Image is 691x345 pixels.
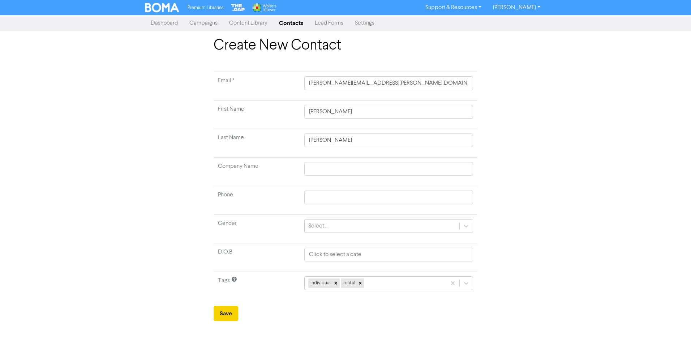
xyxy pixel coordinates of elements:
img: The Gap [230,3,246,12]
img: Wolters Kluwer [252,3,276,12]
a: Settings [349,16,380,30]
td: D.O.B [214,243,300,272]
a: Lead Forms [309,16,349,30]
a: Contacts [273,16,309,30]
h1: Create New Contact [214,37,477,54]
td: Phone [214,186,300,215]
a: Content Library [223,16,273,30]
a: Campaigns [184,16,223,30]
div: Select ... [308,222,329,230]
a: Dashboard [145,16,184,30]
span: Premium Libraries: [188,5,224,10]
div: individual [308,278,332,288]
td: Tags [214,272,300,301]
td: Company Name [214,158,300,186]
td: Last Name [214,129,300,158]
img: BOMA Logo [145,3,179,12]
a: Support & Resources [420,2,487,13]
td: First Name [214,101,300,129]
input: Click to select a date [304,248,473,261]
div: rental [341,278,356,288]
a: [PERSON_NAME] [487,2,546,13]
td: Gender [214,215,300,243]
td: Required [214,72,300,101]
iframe: Chat Widget [655,310,691,345]
button: Save [214,306,238,321]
